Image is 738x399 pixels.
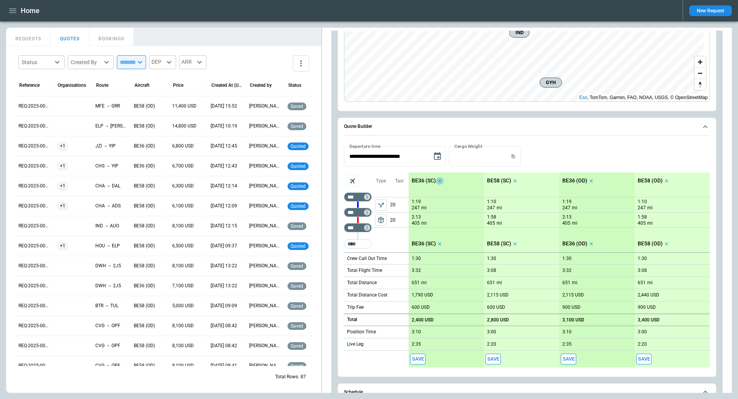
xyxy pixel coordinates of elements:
button: BOOKINGS [89,28,134,46]
p: BE58 (OD) [638,240,663,247]
p: 651 [638,280,646,286]
span: +1 [57,196,68,216]
p: 2:13 [562,214,572,220]
p: BE36 (SC) [412,177,436,184]
span: saved [289,343,305,349]
p: 3,400 USD [638,317,660,323]
p: JZI → YIP [95,143,128,149]
p: 2,800 USD [487,317,509,323]
p: [PERSON_NAME] [249,203,281,209]
p: [PERSON_NAME] [249,283,281,289]
span: quoted [289,164,307,169]
span: saved [289,323,305,329]
p: 10/05/2025 12:09 [211,203,243,209]
p: 2,440 USD [638,292,659,298]
p: Taxi [395,178,404,184]
p: 2,115 USD [562,292,584,298]
span: saved [289,263,305,269]
p: 09/28/2025 13:22 [211,263,243,269]
p: BE58 (OD) [134,103,166,109]
p: BE58 (OD) [134,183,166,189]
p: BE36 (OD) [134,143,166,149]
p: 8,100 USD [172,263,204,269]
p: BE58 (OD) [134,323,166,329]
p: BE58 (OD) [134,303,166,309]
p: REQ-2025-000325 [18,103,51,109]
button: left aligned [375,199,387,211]
span: saved [289,124,305,129]
p: 3:10 [412,329,421,335]
p: 2:35 [412,341,421,347]
p: 10/05/2025 12:14 [211,183,243,189]
h6: Schedule [344,390,363,395]
p: mi [421,280,427,286]
div: scrollable content [409,172,710,368]
div: Quoted [288,196,320,216]
div: Route [96,83,108,88]
p: 09/26/2025 08:42 [211,323,243,329]
p: 8,100 USD [172,323,204,329]
p: BE58 (OD) [134,343,166,349]
span: +1 [57,156,68,176]
p: 3:00 [487,329,496,335]
label: Cargo Weight [454,143,482,149]
p: 3:08 [487,268,496,273]
p: 1:19 [412,199,421,205]
p: [PERSON_NAME] [249,123,281,129]
p: mi [572,220,577,227]
span: quoted [289,243,307,249]
span: quoted [289,204,307,209]
p: 651 [412,280,420,286]
span: +1 [57,236,68,256]
p: mi [572,280,577,286]
p: 3:32 [562,268,572,273]
p: BE58 (OD) [134,263,166,269]
div: Too short [344,223,372,232]
p: BE36 (OD) [562,177,587,184]
p: Total Distance Cost [347,292,387,298]
p: Type [376,178,386,184]
p: Live Leg [347,341,364,348]
div: Not found [344,192,372,202]
p: REQ-2025-000323 [18,123,51,129]
p: 1,790 USD [412,292,433,298]
p: 651 [487,280,495,286]
span: Type of sector [375,214,387,226]
p: BE58 (OD) [134,243,166,249]
div: Status [22,58,52,66]
p: Crew Call Out Time [347,255,387,262]
h6: Quote Builder [344,124,372,129]
p: 900 USD [638,305,656,310]
p: 09/26/2025 09:09 [211,303,243,309]
p: REQ-2025-000319 [18,203,51,209]
p: [PERSON_NAME] [249,323,281,329]
p: 405 [487,220,495,227]
p: 8,100 USD [172,223,204,229]
div: Created by [250,83,272,88]
span: +1 [57,136,68,156]
p: 2:13 [412,214,421,220]
p: BE58 (OD) [134,203,166,209]
p: BE58 (SC) [487,240,511,247]
p: [PERSON_NAME] [249,343,281,349]
div: Saved [288,336,320,356]
button: Zoom in [695,56,706,68]
span: quoted [289,144,307,149]
p: REQ-2025-000315 [18,283,51,289]
label: Departure time [349,143,381,149]
div: Too short [344,239,372,248]
p: mi [497,220,502,227]
p: REQ-2025-000322 [18,163,51,169]
div: Created By [71,58,101,66]
p: 2:35 [562,341,572,347]
p: 6,100 USD [172,203,204,209]
p: 1:30 [412,256,421,262]
span: Save this aircraft quote and copy details to clipboard [485,354,501,365]
p: mi [421,220,427,227]
p: 3:00 [638,329,647,335]
button: Save [636,354,652,365]
p: CHA → DAL [95,183,128,189]
span: Save this aircraft quote and copy details to clipboard [561,354,576,365]
p: REQ-2025-000315 [18,263,51,269]
p: 09/28/2025 13:22 [211,283,243,289]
